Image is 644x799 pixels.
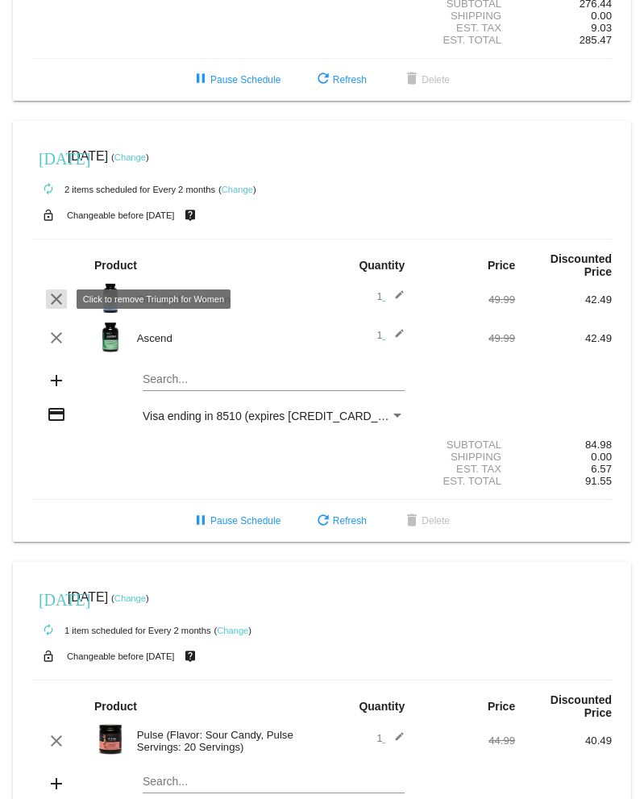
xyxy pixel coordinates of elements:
[389,506,463,535] button: Delete
[389,65,463,94] button: Delete
[94,723,127,755] img: Image-1-Carousel-Pulse-20S-Sour-Candy-Transp.png
[111,593,149,603] small: ( )
[591,451,612,463] span: 0.00
[47,289,66,309] mat-icon: clear
[376,732,405,744] span: 1
[385,731,405,751] mat-icon: edit
[181,205,200,226] mat-icon: live_help
[418,439,515,451] div: Subtotal
[47,371,66,390] mat-icon: add
[376,329,405,341] span: 1
[129,293,322,306] div: Triumph for Women
[359,259,405,272] strong: Quantity
[301,65,380,94] button: Refresh
[143,410,405,422] mat-select: Payment Method
[111,152,149,162] small: ( )
[217,626,248,635] a: Change
[47,328,66,347] mat-icon: clear
[67,210,175,220] small: Changeable before [DATE]
[222,185,253,194] a: Change
[418,332,515,344] div: 49.99
[515,734,612,747] div: 40.49
[178,65,293,94] button: Pause Schedule
[129,332,322,344] div: Ascend
[191,74,280,85] span: Pause Schedule
[314,74,367,85] span: Refresh
[114,593,146,603] a: Change
[218,185,256,194] small: ( )
[402,70,422,89] mat-icon: delete
[47,731,66,751] mat-icon: clear
[39,589,58,608] mat-icon: [DATE]
[301,506,380,535] button: Refresh
[418,10,515,22] div: Shipping
[515,293,612,306] div: 42.49
[591,10,612,22] span: 0.00
[39,148,58,167] mat-icon: [DATE]
[191,512,210,531] mat-icon: pause
[359,700,405,713] strong: Quantity
[94,282,127,314] img: updated-4.8-triumph-female.png
[488,259,515,272] strong: Price
[418,293,515,306] div: 49.99
[418,463,515,475] div: Est. Tax
[191,515,280,526] span: Pause Schedule
[32,185,215,194] small: 2 items scheduled for Every 2 months
[591,463,612,475] span: 6.57
[191,70,210,89] mat-icon: pause
[94,700,137,713] strong: Product
[143,410,413,422] span: Visa ending in 8510 (expires [CREDIT_CARD_DATA])
[47,405,66,424] mat-icon: credit_card
[94,259,137,272] strong: Product
[418,34,515,46] div: Est. Total
[143,373,405,386] input: Search...
[385,289,405,309] mat-icon: edit
[39,646,58,667] mat-icon: lock_open
[39,621,58,640] mat-icon: autorenew
[551,252,612,278] strong: Discounted Price
[314,70,333,89] mat-icon: refresh
[39,180,58,199] mat-icon: autorenew
[178,506,293,535] button: Pause Schedule
[67,651,175,661] small: Changeable before [DATE]
[418,22,515,34] div: Est. Tax
[418,475,515,487] div: Est. Total
[181,646,200,667] mat-icon: live_help
[585,475,612,487] span: 91.55
[418,451,515,463] div: Shipping
[143,776,405,789] input: Search...
[129,729,322,753] div: Pulse (Flavor: Sour Candy, Pulse Servings: 20 Servings)
[214,626,251,635] small: ( )
[376,290,405,302] span: 1
[515,439,612,451] div: 84.98
[551,693,612,719] strong: Discounted Price
[32,626,211,635] small: 1 item scheduled for Every 2 months
[114,152,146,162] a: Change
[39,205,58,226] mat-icon: lock_open
[47,774,66,793] mat-icon: add
[94,321,127,353] img: Image-1-Carousel-Ascend-Transp.png
[591,22,612,34] span: 9.03
[385,328,405,347] mat-icon: edit
[402,512,422,531] mat-icon: delete
[580,34,612,46] span: 285.47
[488,700,515,713] strong: Price
[402,74,450,85] span: Delete
[314,515,367,526] span: Refresh
[515,332,612,344] div: 42.49
[314,512,333,531] mat-icon: refresh
[402,515,450,526] span: Delete
[418,734,515,747] div: 44.99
